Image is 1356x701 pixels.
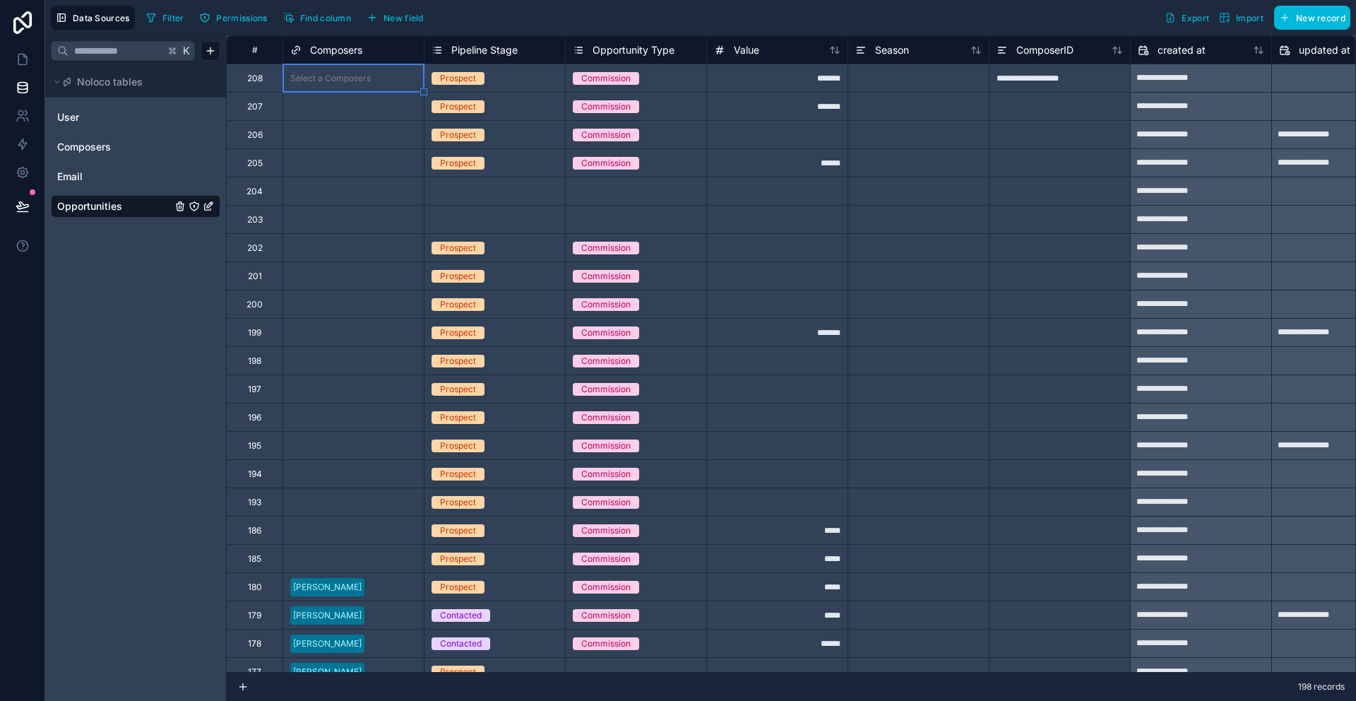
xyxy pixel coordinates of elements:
span: ComposerID [1016,43,1073,57]
span: Filter [162,13,184,23]
div: Prospect [440,129,476,141]
div: Prospect [440,440,476,452]
div: Composers [51,136,220,158]
div: # [237,45,272,55]
span: Email [57,170,83,184]
div: 186 [248,525,261,536]
span: Pipeline Stage [451,43,518,57]
div: Prospect [440,666,476,678]
a: Composers [57,140,172,154]
span: Opportunities [57,199,122,213]
div: Prospect [440,411,476,424]
div: Opportunities [51,195,220,218]
div: 177 [248,666,261,678]
a: Opportunities [57,199,172,213]
a: User [57,110,172,124]
div: Commission [581,72,631,85]
span: Import [1236,13,1263,23]
button: Permissions [194,7,272,28]
div: Commission [581,440,631,452]
a: Permissions [194,7,278,28]
div: Commission [581,298,631,311]
span: Value [734,43,759,57]
div: 199 [248,327,261,338]
div: Commission [581,157,631,170]
div: Commission [581,496,631,509]
div: Commission [581,553,631,565]
div: Prospect [440,157,476,170]
span: created at [1158,43,1206,57]
div: Select a Composers [290,73,371,84]
span: Export [1182,13,1209,23]
div: 201 [248,271,262,282]
div: 185 [248,553,261,565]
a: New record [1268,6,1350,30]
div: 198 [248,355,261,367]
span: Noloco tables [77,75,143,89]
span: User [57,110,79,124]
span: Find column [300,13,351,23]
a: Email [57,170,172,184]
div: 207 [247,101,263,112]
div: Prospect [440,270,476,283]
div: 205 [247,158,263,169]
div: Commission [581,411,631,424]
span: updated at [1299,43,1350,57]
div: Prospect [440,100,476,113]
div: [PERSON_NAME] [293,666,362,678]
div: Commission [581,355,631,367]
button: Filter [141,7,189,28]
div: 195 [248,440,261,452]
div: 194 [248,469,262,480]
div: 202 [247,242,263,254]
button: Export [1160,6,1214,30]
div: 193 [248,497,261,508]
div: Prospect [440,553,476,565]
div: Prospect [440,72,476,85]
div: Contacted [440,609,482,622]
div: Commission [581,100,631,113]
div: Commission [581,637,631,650]
button: Noloco tables [51,72,212,92]
span: New record [1296,13,1345,23]
div: Contacted [440,637,482,650]
div: 206 [247,129,263,141]
div: Commission [581,524,631,537]
button: Import [1214,6,1268,30]
div: Prospect [440,468,476,481]
div: 208 [247,73,263,84]
div: Prospect [440,581,476,594]
div: Prospect [440,242,476,254]
div: Commission [581,326,631,339]
span: Data Sources [73,13,130,23]
div: Prospect [440,298,476,311]
span: Composers [57,140,111,154]
button: New record [1274,6,1350,30]
div: 178 [248,638,261,649]
div: [PERSON_NAME] [293,637,362,650]
div: Commission [581,383,631,396]
button: New field [362,7,429,28]
div: 203 [247,214,263,225]
button: Data Sources [51,6,135,30]
div: Commission [581,581,631,594]
div: Email [51,165,220,188]
div: 180 [248,582,262,593]
div: Commission [581,270,631,283]
div: Prospect [440,524,476,537]
div: Commission [581,242,631,254]
div: Commission [581,468,631,481]
div: 196 [248,412,261,423]
div: Commission [581,129,631,141]
div: 197 [248,384,261,395]
div: User [51,106,220,129]
span: New field [383,13,424,23]
div: Prospect [440,326,476,339]
span: 198 records [1298,681,1345,693]
div: [PERSON_NAME] [293,609,362,622]
div: 200 [246,299,263,310]
div: Prospect [440,355,476,367]
span: Season [875,43,909,57]
button: Find column [278,7,356,28]
div: 179 [248,610,261,621]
